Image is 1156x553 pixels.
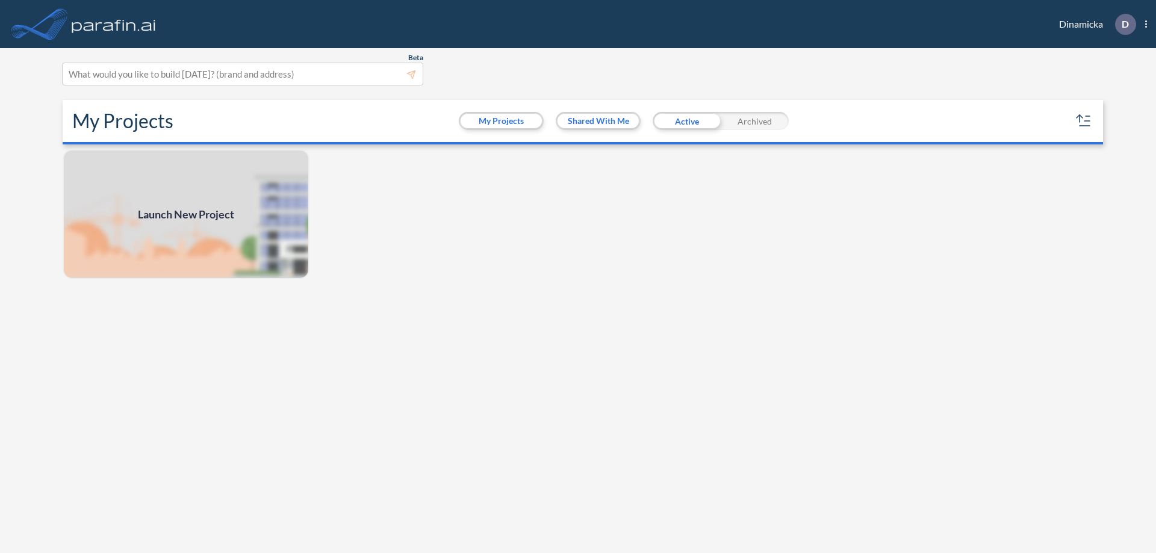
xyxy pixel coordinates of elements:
[63,149,309,279] img: add
[1074,111,1093,131] button: sort
[558,114,639,128] button: Shared With Me
[408,53,423,63] span: Beta
[1041,14,1147,35] div: Dinamicka
[461,114,542,128] button: My Projects
[1122,19,1129,29] p: D
[69,12,158,36] img: logo
[721,112,789,130] div: Archived
[63,149,309,279] a: Launch New Project
[653,112,721,130] div: Active
[72,110,173,132] h2: My Projects
[138,206,234,223] span: Launch New Project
